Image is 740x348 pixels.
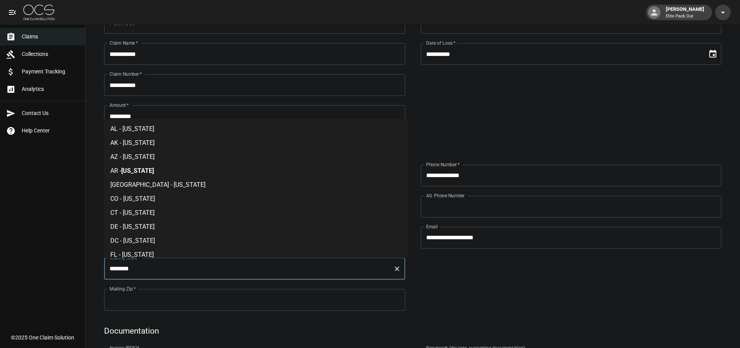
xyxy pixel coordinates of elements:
[22,68,79,76] span: Payment Tracking
[110,195,155,202] span: CO - [US_STATE]
[11,334,74,341] div: © 2025 One Claim Solution
[110,285,136,292] label: Mailing Zip
[121,167,154,174] span: [US_STATE]
[22,85,79,93] span: Analytics
[110,139,155,146] span: AK - [US_STATE]
[110,237,155,244] span: DC - [US_STATE]
[23,5,54,20] img: ocs-logo-white-transparent.png
[22,50,79,58] span: Collections
[110,153,155,160] span: AZ - [US_STATE]
[110,223,155,230] span: DE - [US_STATE]
[110,251,154,258] span: FL - [US_STATE]
[663,5,707,19] div: [PERSON_NAME]
[426,161,460,168] label: Phone Number
[705,46,721,62] button: Choose date, selected date is Aug 13, 2025
[110,167,121,174] span: AR -
[426,223,438,230] label: Email
[110,125,154,132] span: AL - [US_STATE]
[110,209,155,216] span: CT - [US_STATE]
[110,102,129,108] label: Amount
[110,254,140,261] label: Mailing State
[22,127,79,135] span: Help Center
[5,5,20,20] button: open drawer
[110,181,205,188] span: [GEOGRAPHIC_DATA] - [US_STATE]
[110,71,142,77] label: Claim Number
[110,40,138,46] label: Claim Name
[22,109,79,117] span: Contact Us
[22,33,79,41] span: Claims
[392,263,402,274] button: Clear
[666,13,704,20] p: Elite Pack Out
[426,40,455,46] label: Date of Loss
[426,192,465,199] label: Alt. Phone Number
